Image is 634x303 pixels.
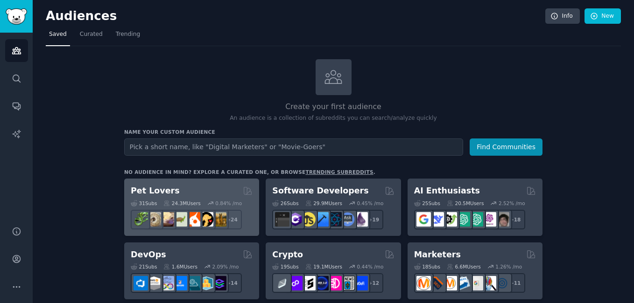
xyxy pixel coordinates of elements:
img: Emailmarketing [456,276,470,290]
div: 24.3M Users [163,200,200,207]
div: 6.6M Users [447,263,481,270]
img: GummySearch logo [6,8,27,25]
div: 29.9M Users [305,200,342,207]
button: Find Communities [470,138,542,156]
a: Trending [113,27,143,46]
img: aws_cdk [199,276,213,290]
h2: Marketers [414,249,461,261]
img: DevOpsLinks [173,276,187,290]
img: chatgpt_promptDesign [456,212,470,227]
span: Curated [80,30,103,39]
img: defi_ [353,276,368,290]
img: content_marketing [416,276,431,290]
img: web3 [314,276,329,290]
div: + 24 [222,210,242,229]
img: iOSProgramming [314,212,329,227]
h2: Audiences [46,9,545,24]
img: herpetology [134,212,148,227]
img: ethfinance [275,276,289,290]
img: PetAdvice [199,212,213,227]
img: learnjavascript [301,212,316,227]
img: platformengineering [186,276,200,290]
img: reactnative [327,212,342,227]
img: ballpython [147,212,161,227]
div: + 11 [506,273,525,293]
div: + 18 [506,210,525,229]
img: cockatiel [186,212,200,227]
img: 0xPolygon [288,276,303,290]
img: DeepSeek [430,212,444,227]
input: Pick a short name, like "Digital Marketers" or "Movie-Goers" [124,138,463,156]
img: defiblockchain [327,276,342,290]
div: 0.84 % /mo [215,200,242,207]
a: Info [545,8,580,24]
img: AskMarketing [443,276,457,290]
div: 18 Sub s [414,263,440,270]
img: software [275,212,289,227]
img: chatgpt_prompts_ [469,212,483,227]
div: + 14 [222,273,242,293]
a: trending subreddits [305,169,373,175]
img: AskComputerScience [340,212,355,227]
div: 26 Sub s [272,200,298,207]
img: googleads [469,276,483,290]
img: ethstaker [301,276,316,290]
div: 1.6M Users [163,263,197,270]
span: Saved [49,30,67,39]
img: leopardgeckos [160,212,174,227]
img: turtle [173,212,187,227]
img: OpenAIDev [482,212,496,227]
h2: DevOps [131,249,166,261]
div: 2.09 % /mo [212,263,239,270]
h2: Pet Lovers [131,185,180,197]
img: ArtificalIntelligence [495,212,509,227]
div: No audience in mind? Explore a curated one, or browse . [124,169,375,175]
div: 25 Sub s [414,200,440,207]
a: Saved [46,27,70,46]
div: 2.52 % /mo [499,200,525,207]
img: dogbreed [212,212,226,227]
h2: AI Enthusiasts [414,185,480,197]
img: OnlineMarketing [495,276,509,290]
img: CryptoNews [340,276,355,290]
img: Docker_DevOps [160,276,174,290]
div: 1.26 % /mo [495,263,522,270]
p: An audience is a collection of subreddits you can search/analyze quickly [124,114,542,123]
a: Curated [77,27,106,46]
img: AItoolsCatalog [443,212,457,227]
div: 0.44 % /mo [357,263,384,270]
h2: Software Developers [272,185,368,197]
img: GoogleGeminiAI [416,212,431,227]
img: csharp [288,212,303,227]
div: 19.1M Users [305,263,342,270]
div: 21 Sub s [131,263,157,270]
div: 31 Sub s [131,200,157,207]
img: MarketingResearch [482,276,496,290]
img: elixir [353,212,368,227]
img: AWS_Certified_Experts [147,276,161,290]
div: 20.5M Users [447,200,484,207]
div: + 12 [364,273,383,293]
div: 19 Sub s [272,263,298,270]
span: Trending [116,30,140,39]
h2: Crypto [272,249,303,261]
div: 0.45 % /mo [357,200,384,207]
a: New [585,8,621,24]
img: bigseo [430,276,444,290]
img: PlatformEngineers [212,276,226,290]
div: + 19 [364,210,383,229]
h2: Create your first audience [124,101,542,113]
h3: Name your custom audience [124,129,542,135]
img: azuredevops [134,276,148,290]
